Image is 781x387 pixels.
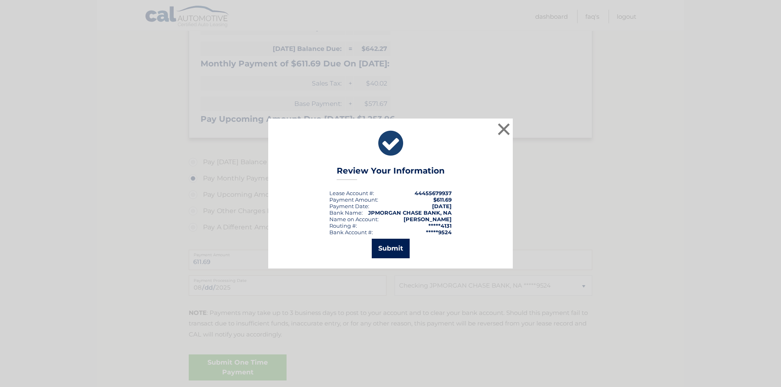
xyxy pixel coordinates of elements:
div: Bank Name: [329,209,363,216]
strong: [PERSON_NAME] [404,216,452,222]
button: Submit [372,239,410,258]
span: $611.69 [433,196,452,203]
div: Routing #: [329,222,357,229]
div: Name on Account: [329,216,379,222]
h3: Review Your Information [337,166,445,180]
button: × [496,121,512,137]
span: Payment Date [329,203,368,209]
div: Payment Amount: [329,196,378,203]
div: Lease Account #: [329,190,374,196]
div: : [329,203,369,209]
div: Bank Account #: [329,229,373,235]
span: [DATE] [432,203,452,209]
strong: 44455679937 [415,190,452,196]
strong: JPMORGAN CHASE BANK, NA [368,209,452,216]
